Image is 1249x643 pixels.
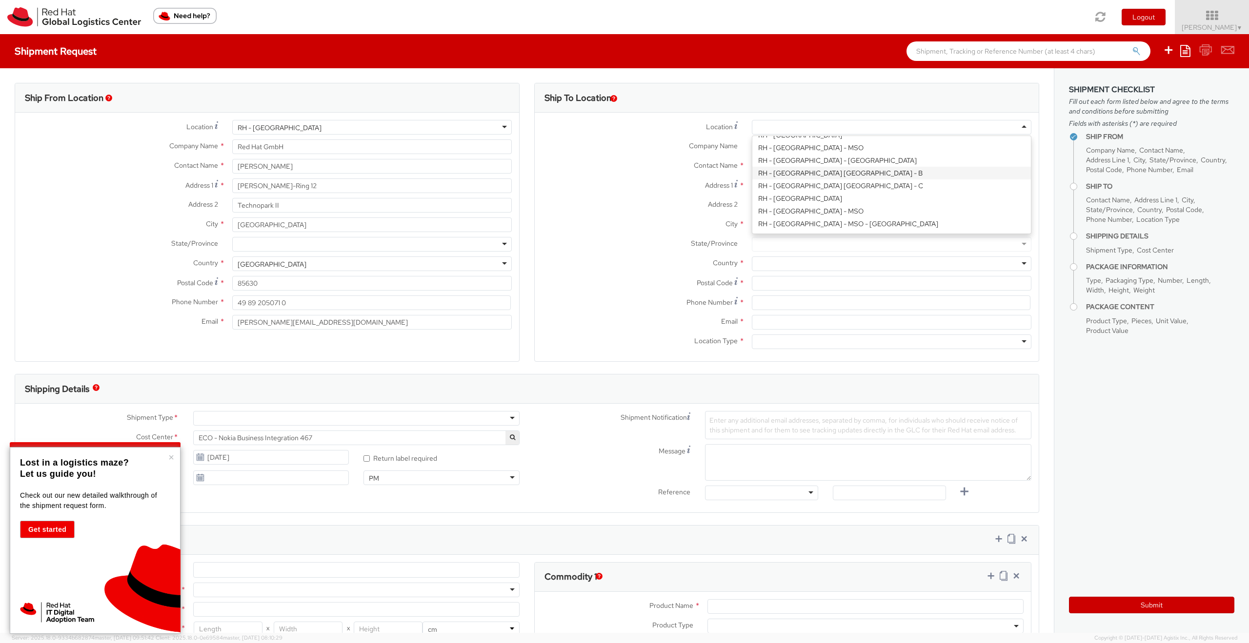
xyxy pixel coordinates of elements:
[193,430,520,445] span: ECO - Nokia Business Integration 467
[1069,85,1234,94] h3: Shipment Checklist
[752,154,1031,167] div: RH - [GEOGRAPHIC_DATA] - [GEOGRAPHIC_DATA]
[752,217,1031,230] div: RH - [GEOGRAPHIC_DATA] - MSO - [GEOGRAPHIC_DATA]
[1086,233,1234,240] h4: Shipping Details
[7,7,141,27] img: rh-logistics-00dfa346123c4ec078e1.svg
[174,161,218,170] span: Contact Name
[697,278,733,287] span: Postal Code
[721,317,738,326] span: Email
[1182,23,1243,32] span: [PERSON_NAME]
[262,622,274,636] span: X
[199,433,514,442] span: ECO - Nokia Business Integration 467
[1086,303,1234,311] h4: Package Content
[1131,316,1151,325] span: Pieces
[1139,146,1183,155] span: Contact Name
[725,219,738,228] span: City
[186,122,213,131] span: Location
[907,41,1150,61] input: Shipment, Tracking or Reference Number (at least 4 chars)
[1134,195,1177,204] span: Address Line 1
[1086,316,1127,325] span: Product Type
[363,452,439,463] label: Return label required
[652,621,693,629] span: Product Type
[1177,165,1193,174] span: Email
[621,412,687,423] span: Shipment Notification
[752,205,1031,217] div: RH - [GEOGRAPHIC_DATA] - MSO
[172,297,218,306] span: Phone Number
[1069,597,1234,613] button: Submit
[1127,165,1172,174] span: Phone Number
[171,239,218,248] span: State/Province
[544,572,597,582] h3: Commodity 1
[1149,156,1196,164] span: State/Province
[156,634,282,641] span: Client: 2025.18.0-0e69584
[20,469,96,479] strong: Let us guide you!
[188,200,218,209] span: Address 2
[694,336,738,345] span: Location Type
[1137,246,1174,254] span: Cost Center
[177,278,213,287] span: Postal Code
[369,473,379,483] div: PM
[12,634,154,641] span: Server: 2025.18.0-9334b682874
[1086,215,1132,224] span: Phone Number
[238,259,306,269] div: [GEOGRAPHIC_DATA]
[1086,286,1104,294] span: Width
[1182,195,1193,204] span: City
[95,634,154,641] span: master, [DATE] 09:51:42
[1201,156,1225,164] span: Country
[1086,205,1133,214] span: State/Province
[20,490,168,511] p: Check out our new detailed walkthrough of the shipment request form.
[1086,263,1234,271] h4: Package Information
[1086,146,1135,155] span: Company Name
[127,412,173,424] span: Shipment Type
[136,432,173,443] span: Cost Center
[1086,195,1130,204] span: Contact Name
[168,452,174,462] button: Close
[1086,165,1122,174] span: Postal Code
[238,123,322,133] div: RH - [GEOGRAPHIC_DATA]
[185,181,213,190] span: Address 1
[752,141,1031,154] div: RH - [GEOGRAPHIC_DATA] - MSO
[1086,326,1128,335] span: Product Value
[1166,205,1202,214] span: Postal Code
[1137,205,1162,214] span: Country
[752,179,1031,192] div: RH - [GEOGRAPHIC_DATA] [GEOGRAPHIC_DATA] - C
[544,93,611,103] h3: Ship To Location
[1187,276,1209,285] span: Length
[274,622,342,636] input: Width
[709,416,1018,434] span: Enter any additional email addresses, separated by comma, for individuals who should receive noti...
[20,521,75,538] button: Get started
[25,384,89,394] h3: Shipping Details
[713,258,738,267] span: Country
[1086,156,1129,164] span: Address Line 1
[1086,183,1234,190] h4: Ship To
[363,455,370,462] input: Return label required
[1069,118,1234,128] span: Fields with asterisks (*) are required
[705,181,733,190] span: Address 1
[1156,316,1187,325] span: Unit Value
[708,200,738,209] span: Address 2
[201,317,218,326] span: Email
[1133,286,1155,294] span: Weight
[223,634,282,641] span: master, [DATE] 08:10:29
[20,458,129,468] strong: Lost in a logistics maze?
[1069,97,1234,116] span: Fill out each form listed below and agree to the terms and conditions before submitting
[354,622,423,636] input: Height
[1237,24,1243,32] span: ▼
[706,122,733,131] span: Location
[691,239,738,248] span: State/Province
[1133,156,1145,164] span: City
[689,141,738,150] span: Company Name
[1086,246,1132,254] span: Shipment Type
[1086,276,1101,285] span: Type
[153,8,217,24] button: Need help?
[1136,215,1180,224] span: Location Type
[25,93,103,103] h3: Ship From Location
[1086,133,1234,140] h4: Ship From
[1094,634,1237,642] span: Copyright © [DATE]-[DATE] Agistix Inc., All Rights Reserved
[752,167,1031,179] div: RH - [GEOGRAPHIC_DATA] [GEOGRAPHIC_DATA] - B
[1108,286,1129,294] span: Height
[659,447,685,455] span: Message
[15,46,97,57] h4: Shipment Request
[686,298,733,307] span: Phone Number
[752,192,1031,205] div: RH - [GEOGRAPHIC_DATA]
[206,219,218,228] span: City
